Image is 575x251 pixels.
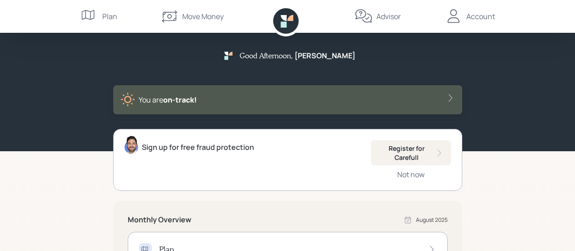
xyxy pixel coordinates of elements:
[120,92,135,107] img: sunny-XHVQM73Q.digested.png
[295,51,355,60] h5: [PERSON_NAME]
[139,94,197,105] div: You are
[142,142,254,153] div: Sign up for free fraud protection
[397,169,425,179] div: Not now
[416,216,448,224] div: August 2025
[378,144,444,162] div: Register for Carefull
[125,136,138,154] img: michael-russo-headshot.png
[163,95,197,105] span: on‑track!
[466,11,495,22] div: Account
[182,11,224,22] div: Move Money
[240,51,293,60] h5: Good Afternoon ,
[128,215,191,224] h5: Monthly Overview
[371,140,451,165] button: Register for Carefull
[102,11,117,22] div: Plan
[376,11,401,22] div: Advisor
